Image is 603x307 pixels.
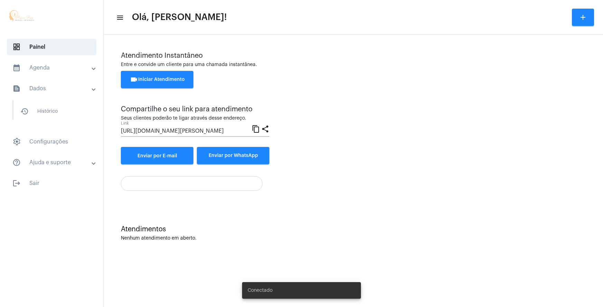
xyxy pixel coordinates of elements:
button: Iniciar Atendimento [121,71,193,88]
span: Configurações [7,133,96,150]
mat-icon: share [261,124,269,133]
button: Enviar por WhatsApp [197,147,269,164]
mat-panel-title: Dados [12,84,92,93]
mat-panel-title: Agenda [12,64,92,72]
div: Compartilhe o seu link para atendimento [121,105,269,113]
div: sidenav iconDados [4,97,103,129]
span: Histórico [15,103,88,120]
div: Entre e convide um cliente para uma chamada instantânea. [121,62,586,67]
mat-expansion-panel-header: sidenav iconAgenda [4,59,103,76]
div: Atendimentos [121,225,586,233]
mat-icon: content_copy [252,124,260,133]
div: Atendimento Instantâneo [121,52,586,59]
mat-icon: sidenav icon [12,158,21,167]
mat-icon: sidenav icon [12,84,21,93]
mat-expansion-panel-header: sidenav iconAjuda e suporte [4,154,103,171]
mat-expansion-panel-header: sidenav iconDados [4,80,103,97]
span: Conectado [248,287,272,294]
span: Olá, [PERSON_NAME]! [132,12,227,23]
span: Sair [7,175,96,192]
mat-icon: add [579,13,587,21]
span: Painel [7,39,96,55]
mat-icon: videocam [130,75,138,84]
a: Enviar por E-mail [121,147,193,164]
span: Iniciar Atendimento [130,77,185,82]
mat-icon: sidenav icon [12,64,21,72]
span: sidenav icon [12,138,21,146]
div: Seus clientes poderão te ligar através desse endereço. [121,116,269,121]
span: sidenav icon [12,43,21,51]
span: Enviar por E-mail [137,153,177,158]
mat-icon: sidenav icon [20,107,29,115]
img: a308c1d8-3e78-dbfd-0328-a53a29ea7b64.jpg [6,3,37,31]
mat-icon: sidenav icon [12,179,21,187]
mat-panel-title: Ajuda e suporte [12,158,92,167]
span: Enviar por WhatsApp [209,153,258,158]
div: Nenhum atendimento em aberto. [121,236,586,241]
mat-icon: sidenav icon [116,13,123,22]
